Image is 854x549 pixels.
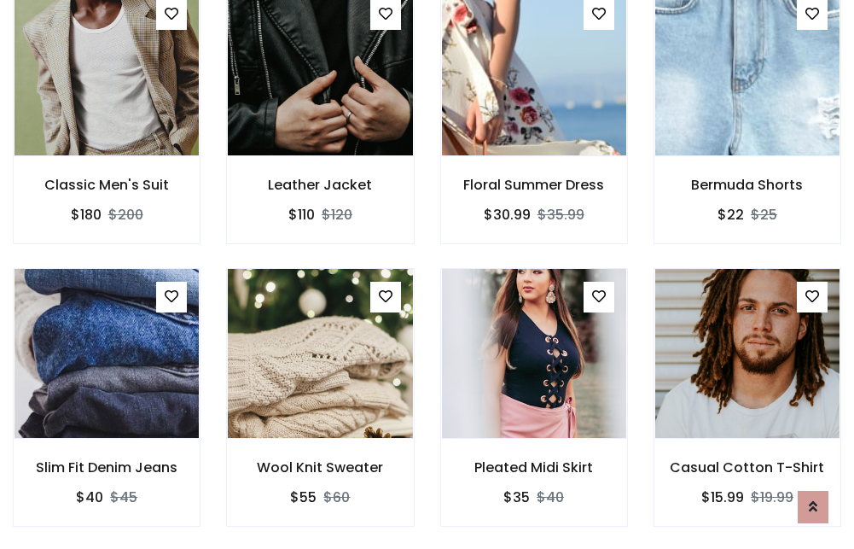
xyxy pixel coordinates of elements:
del: $200 [108,205,143,225]
h6: Casual Cotton T-Shirt [654,459,840,476]
del: $35.99 [537,205,584,225]
h6: $180 [71,207,102,223]
h6: Bermuda Shorts [654,177,840,193]
h6: Pleated Midi Skirt [441,459,627,476]
h6: Floral Summer Dress [441,177,627,193]
h6: $30.99 [484,207,531,223]
del: $120 [322,205,352,225]
h6: $35 [503,489,530,505]
h6: $40 [76,489,103,505]
h6: Slim Fit Denim Jeans [14,459,200,476]
h6: Classic Men's Suit [14,177,200,193]
del: $25 [751,205,777,225]
h6: Wool Knit Sweater [227,459,413,476]
del: $45 [110,488,137,507]
del: $19.99 [751,488,793,507]
h6: Leather Jacket [227,177,413,193]
del: $40 [537,488,564,507]
del: $60 [323,488,350,507]
h6: $110 [288,207,315,223]
h6: $22 [717,207,744,223]
h6: $55 [290,489,317,505]
h6: $15.99 [701,489,744,505]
